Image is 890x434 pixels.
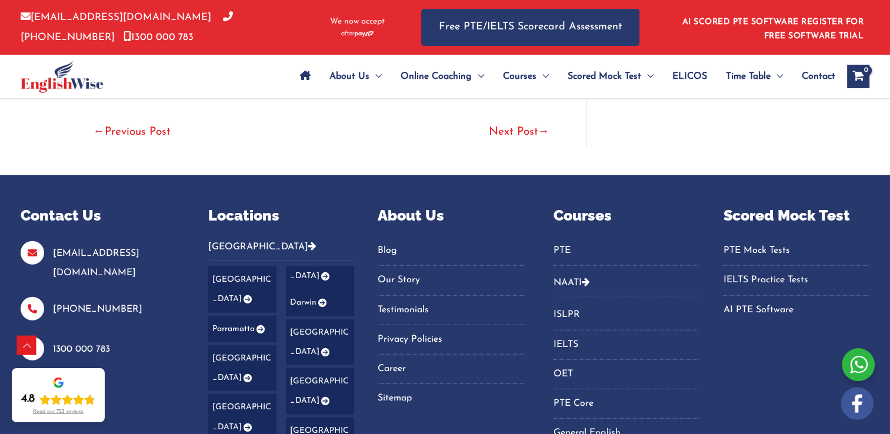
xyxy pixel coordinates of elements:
[286,289,354,316] a: Darwin
[568,56,641,97] span: Scored Mock Test
[716,56,792,97] a: Time TableMenu Toggle
[53,345,110,354] a: 1300 000 783
[208,205,355,227] p: Locations
[723,241,869,320] nav: Menu
[21,61,104,93] img: cropped-ew-logo
[286,319,354,366] a: [GEOGRAPHIC_DATA]
[723,301,869,320] a: AI PTE Software
[291,56,835,97] nav: Site Navigation: Main Menu
[675,8,869,46] aside: Header Widget 1
[489,120,549,146] a: Next Post
[401,56,472,97] span: Online Coaching
[558,56,663,97] a: Scored Mock TestMenu Toggle
[378,271,524,290] a: Our Story
[536,56,549,97] span: Menu Toggle
[53,305,142,314] a: [PHONE_NUMBER]
[554,205,700,227] p: Courses
[378,205,524,423] aside: Footer Widget 3
[92,96,551,147] nav: Post navigation
[378,241,524,261] a: Blog
[723,271,869,290] a: IELTS Practice Tests
[341,31,374,37] img: Afterpay-Logo
[554,335,700,355] a: IELTS
[771,56,783,97] span: Menu Toggle
[472,56,484,97] span: Menu Toggle
[554,241,700,261] a: PTE
[641,56,654,97] span: Menu Toggle
[847,65,869,88] a: View Shopping Cart, empty
[802,56,835,97] span: Contact
[538,126,549,138] span: →
[286,368,354,415] a: [GEOGRAPHIC_DATA]
[391,56,494,97] a: Online CoachingMenu Toggle
[369,56,382,97] span: Menu Toggle
[554,394,700,413] a: PTE Core
[21,12,211,22] a: [EMAIL_ADDRESS][DOMAIN_NAME]
[554,278,582,288] a: NAATI
[378,359,524,379] a: Career
[672,56,707,97] span: ELICOS
[21,392,35,406] div: 4.8
[378,301,524,320] a: Testimonials
[663,56,716,97] a: ELICOS
[124,32,194,42] a: 1300 000 783
[554,305,700,325] a: ISLPR
[421,9,639,46] a: Free PTE/IELTS Scorecard Assessment
[792,56,835,97] a: Contact
[330,16,385,28] span: We now accept
[554,365,700,384] a: OET
[554,269,700,296] button: NAATI
[33,409,84,415] div: Read our 723 reviews
[208,241,355,261] button: [GEOGRAPHIC_DATA]
[208,345,276,392] a: [GEOGRAPHIC_DATA]
[841,387,874,420] img: white-facebook.png
[21,205,179,403] aside: Footer Widget 1
[723,241,869,261] a: PTE Mock Tests
[723,205,869,227] p: Scored Mock Test
[726,56,771,97] span: Time Table
[21,205,179,227] p: Contact Us
[208,266,276,313] a: [GEOGRAPHIC_DATA]
[378,241,524,409] nav: Menu
[378,205,524,227] p: About Us
[208,316,276,342] a: Parramatta
[682,18,864,41] a: AI SCORED PTE SOFTWARE REGISTER FOR FREE SOFTWARE TRIAL
[53,249,139,278] a: [EMAIL_ADDRESS][DOMAIN_NAME]
[378,389,524,408] a: Sitemap
[21,392,95,406] div: Rating: 4.8 out of 5
[94,126,105,138] span: ←
[378,330,524,349] a: Privacy Policies
[94,120,171,146] a: Previous Post
[21,12,233,42] a: [PHONE_NUMBER]
[503,56,536,97] span: Courses
[554,241,700,266] nav: Menu
[320,56,391,97] a: About UsMenu Toggle
[494,56,558,97] a: CoursesMenu Toggle
[329,56,369,97] span: About Us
